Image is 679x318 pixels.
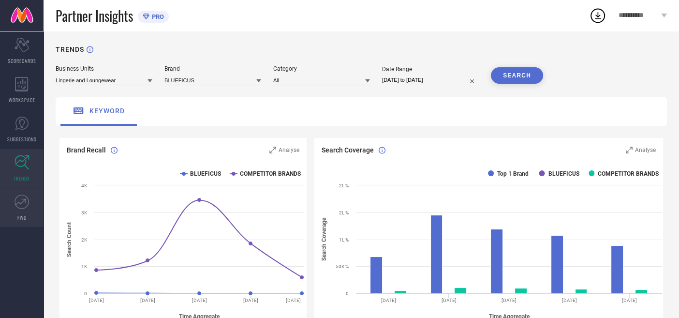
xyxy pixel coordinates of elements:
text: 1L % [339,237,349,242]
text: [DATE] [622,298,637,303]
text: BLUEFICUS [548,170,579,177]
span: Search Coverage [322,146,374,154]
text: COMPETITOR BRANDS [240,170,301,177]
tspan: Search Count [66,222,73,257]
text: 3K [81,210,88,215]
text: [DATE] [441,298,456,303]
span: SCORECARDS [8,57,36,64]
text: 4K [81,183,88,188]
text: Top 1 Brand [497,170,529,177]
div: Date Range [382,66,479,73]
text: 2K [81,237,88,242]
text: 2L % [339,210,349,215]
text: 1K [81,264,88,269]
text: [DATE] [243,298,258,303]
div: Business Units [56,65,152,72]
text: 0 [84,291,87,296]
svg: Zoom [626,147,633,153]
tspan: Search Coverage [320,217,327,261]
text: [DATE] [286,298,301,303]
text: [DATE] [561,298,576,303]
div: Open download list [589,7,606,24]
svg: Zoom [269,147,276,153]
text: [DATE] [89,298,104,303]
span: Analyse [635,147,656,153]
text: 50K % [336,264,349,269]
text: [DATE] [502,298,517,303]
button: SEARCH [491,67,543,84]
span: Analyse [279,147,299,153]
span: WORKSPACE [9,96,35,104]
span: TRENDS [14,175,30,182]
span: keyword [89,107,125,115]
div: Category [273,65,370,72]
span: Partner Insights [56,6,133,26]
h1: TRENDS [56,45,84,53]
text: [DATE] [140,298,155,303]
span: PRO [149,13,164,20]
text: 2L % [339,183,349,188]
text: 0 [346,291,349,296]
text: COMPETITOR BRANDS [598,170,659,177]
span: Brand Recall [67,146,106,154]
span: FWD [17,214,27,221]
span: SUGGESTIONS [7,136,37,143]
input: Select date range [382,75,479,85]
div: Brand [164,65,261,72]
text: [DATE] [192,298,207,303]
text: BLUEFICUS [190,170,221,177]
text: [DATE] [381,298,396,303]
